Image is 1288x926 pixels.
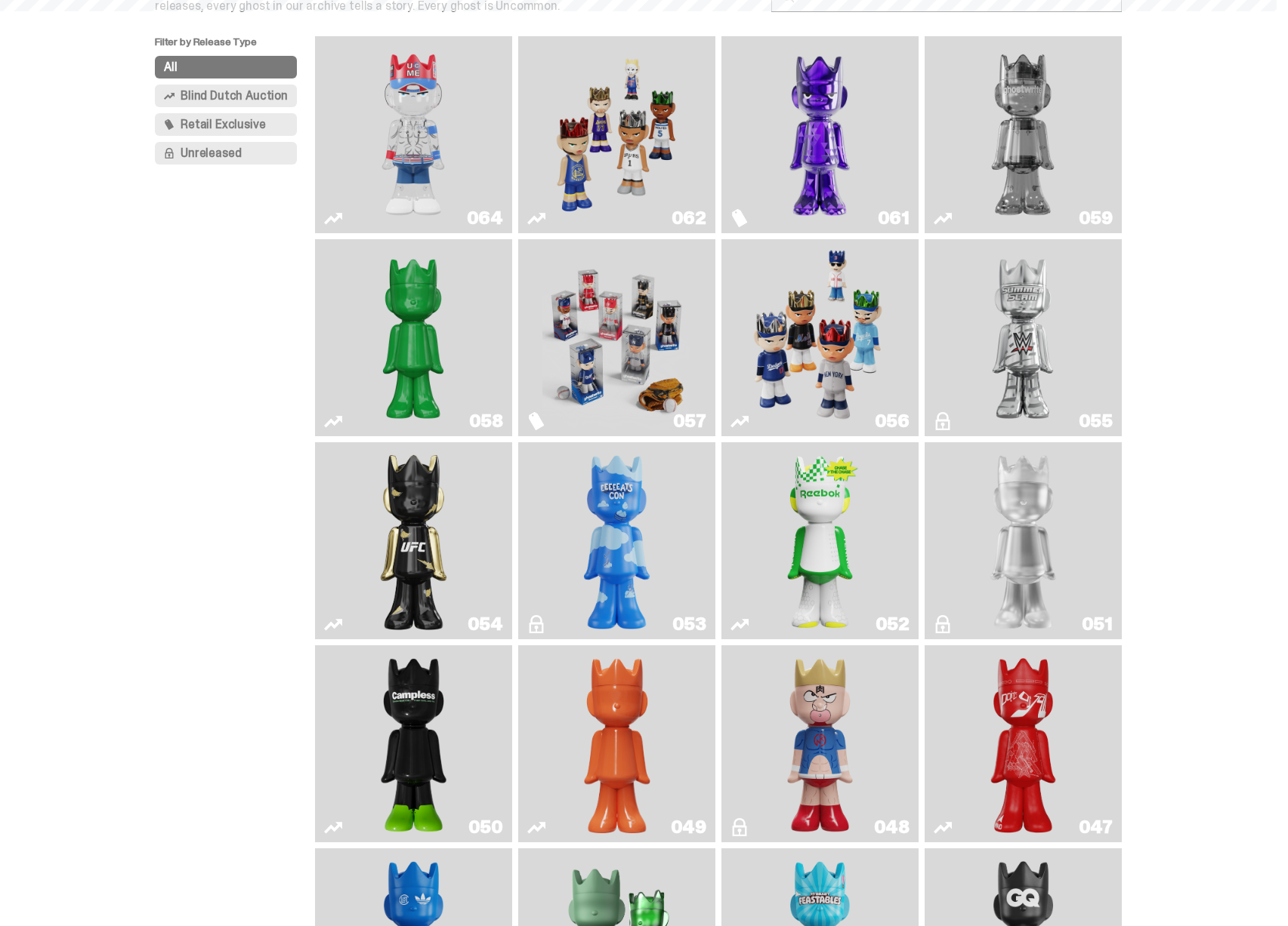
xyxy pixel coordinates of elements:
a: Game Face (2025) [527,245,706,430]
div: 047 [1079,818,1113,836]
div: 061 [878,209,910,227]
p: Filter by Release Type [155,36,315,56]
div: 054 [468,615,503,633]
span: Blind Dutch Auction [181,90,288,102]
div: 048 [874,818,910,836]
img: Game Face (2025) [542,245,690,430]
img: Kinnikuman [780,651,860,836]
span: All [164,61,178,73]
a: ghooooost [527,448,706,633]
img: Game Face (2025) [542,42,690,227]
a: Ruby [324,448,503,633]
img: ghooooost [577,448,657,633]
button: Retail Exclusive [155,113,297,136]
a: Campless [324,651,503,836]
div: 055 [1079,412,1113,430]
img: You Can't See Me [339,42,487,227]
img: Campless [374,651,454,836]
img: Skip [984,651,1064,836]
div: 053 [672,615,706,633]
img: Ruby [374,448,454,633]
span: Retail Exclusive [181,118,265,131]
div: 049 [671,818,706,836]
img: LLLoyalty [984,448,1064,633]
img: Game Face (2025) [746,245,894,430]
div: 058 [469,412,503,430]
button: All [155,56,297,78]
a: I Was There SummerSlam [934,245,1113,430]
img: Schrödinger's ghost: Sunday Green [339,245,487,430]
a: You Can't See Me [324,42,503,227]
button: Blind Dutch Auction [155,85,297,107]
a: LLLoyalty [934,448,1113,633]
a: Schrödinger's ghost: Sunday Green [324,245,503,430]
img: I Was There SummerSlam [949,245,1097,430]
a: Schrödinger's ghost: Orange Vibe [527,651,706,836]
a: Court Victory [730,448,910,633]
img: Two [949,42,1097,227]
a: Two [934,42,1113,227]
button: Unreleased [155,142,297,165]
div: 051 [1082,615,1113,633]
div: 052 [876,615,910,633]
div: 057 [673,412,706,430]
div: 062 [672,209,706,227]
div: 056 [875,412,910,430]
span: Unreleased [181,147,241,159]
img: Court Victory [780,448,860,633]
div: 059 [1079,209,1113,227]
a: Skip [934,651,1113,836]
a: Game Face (2025) [527,42,706,227]
div: 064 [467,209,503,227]
div: 050 [468,818,503,836]
a: Kinnikuman [730,651,910,836]
a: Fantasy [730,42,910,227]
a: Game Face (2025) [730,245,910,430]
img: Fantasy [746,42,894,227]
img: Schrödinger's ghost: Orange Vibe [577,651,657,836]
